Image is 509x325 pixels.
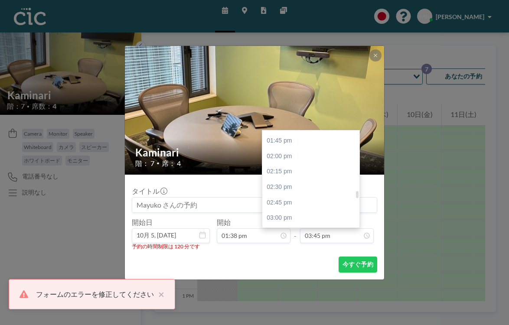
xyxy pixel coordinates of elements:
[262,210,359,226] div: 03:00 pm
[132,187,166,195] label: タイトル
[132,198,377,212] input: Mayuko さんの予約
[262,133,359,149] div: 01:45 pm
[154,289,164,299] button: close
[262,164,359,179] div: 02:15 pm
[262,226,359,241] div: 03:15 pm
[157,160,160,166] span: •
[135,146,375,159] h2: Kaminari
[162,159,181,168] span: 席： 4
[135,159,154,168] span: 階： 7
[36,289,154,299] div: フォームのエラーを修正してください
[339,257,377,273] button: 今すぐ予約
[262,179,359,195] div: 02:30 pm
[262,195,359,211] div: 02:45 pm
[217,218,231,227] label: 開始
[262,149,359,164] div: 02:00 pm
[294,221,297,240] span: -
[132,218,153,227] label: 開始日
[132,243,377,250] li: 予約の時間制限は 120 分です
